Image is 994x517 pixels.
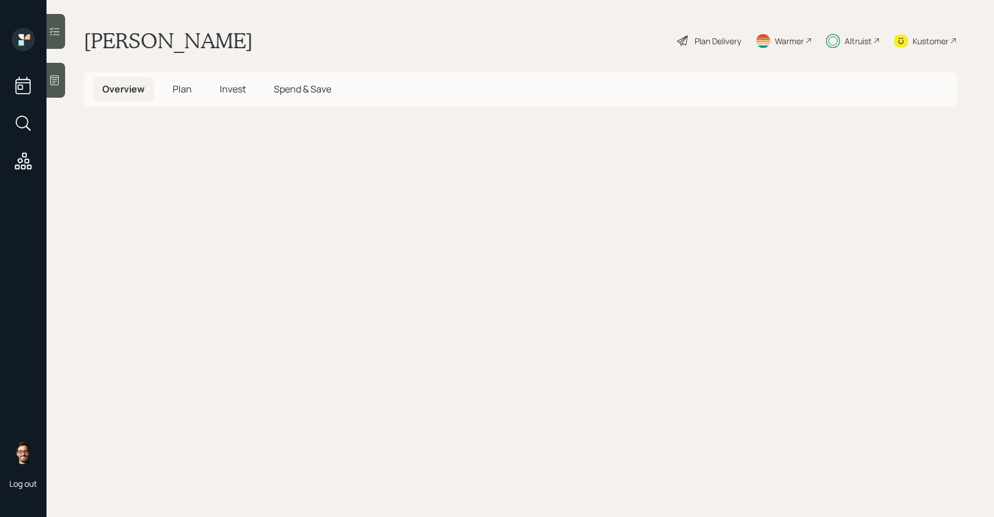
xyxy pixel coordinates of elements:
[84,28,253,54] h1: [PERSON_NAME]
[913,35,949,47] div: Kustomer
[695,35,741,47] div: Plan Delivery
[102,83,145,95] span: Overview
[12,441,35,464] img: sami-boghos-headshot.png
[274,83,331,95] span: Spend & Save
[845,35,872,47] div: Altruist
[173,83,192,95] span: Plan
[220,83,246,95] span: Invest
[9,478,37,489] div: Log out
[775,35,804,47] div: Warmer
